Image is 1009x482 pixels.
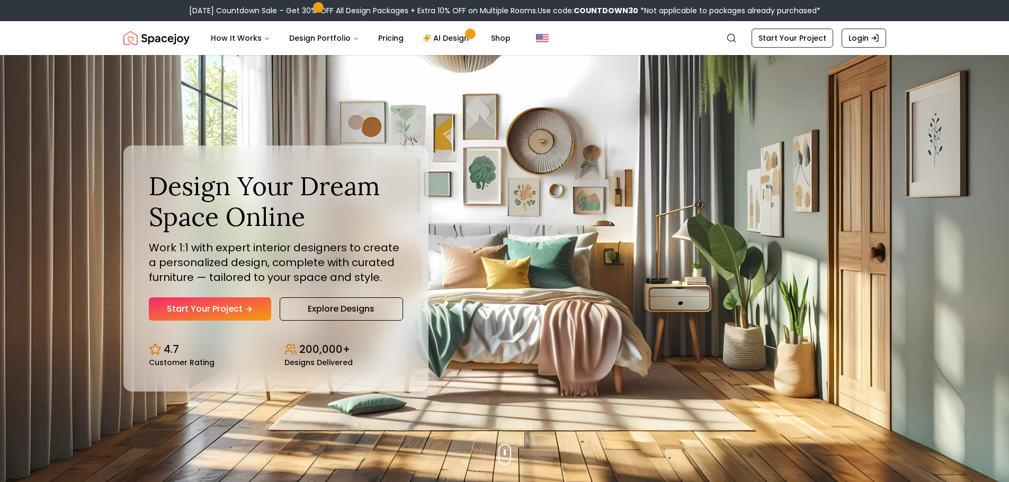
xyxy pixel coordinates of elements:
[123,28,190,49] img: Spacejoy Logo
[149,359,215,366] small: Customer Rating
[574,5,638,16] b: COUNTDOWN30
[202,28,519,49] nav: Main
[842,29,886,48] a: Login
[414,28,480,49] a: AI Design
[149,333,403,366] div: Design stats
[149,297,271,321] a: Start Your Project
[284,359,353,366] small: Designs Delivered
[370,28,412,49] a: Pricing
[164,342,179,357] p: 4.7
[149,171,403,232] h1: Design Your Dream Space Online
[299,342,350,357] p: 200,000+
[638,5,820,16] span: *Not applicable to packages already purchased*
[280,297,403,321] a: Explore Designs
[202,28,279,49] button: How It Works
[483,28,519,49] a: Shop
[538,5,638,16] span: Use code:
[536,32,549,44] img: United States
[123,21,886,55] nav: Global
[281,28,368,49] button: Design Portfolio
[149,240,403,285] p: Work 1:1 with expert interior designers to create a personalized design, complete with curated fu...
[189,5,820,16] div: [DATE] Countdown Sale – Get 30% OFF All Design Packages + Extra 10% OFF on Multiple Rooms.
[752,29,833,48] a: Start Your Project
[123,28,190,49] a: Spacejoy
